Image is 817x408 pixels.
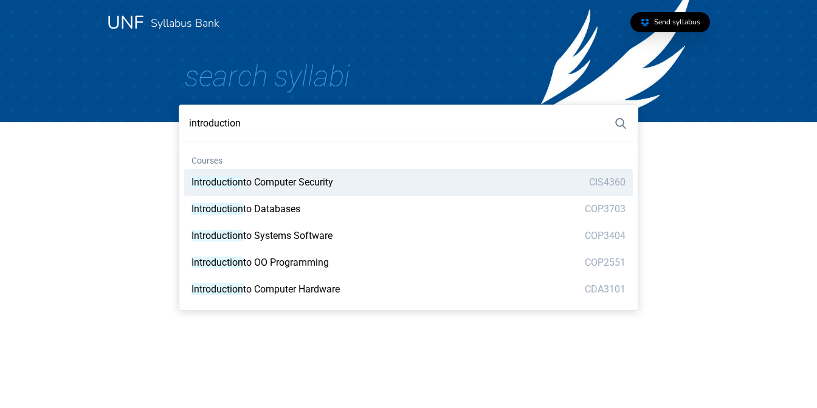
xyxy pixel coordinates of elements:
mark: Introduction [191,283,243,295]
span: COP2551 [585,257,626,268]
div: Courses [179,154,637,169]
mark: Introduction [191,176,243,188]
a: Send syllabus [630,12,710,32]
span: COP3404 [585,230,626,241]
mark: Introduction [191,230,243,241]
span: Search Syllabi [185,59,350,94]
mark: Introduction [191,257,243,268]
span: CIS4360 [589,176,626,188]
span: COP3703 [585,203,626,215]
a: Syllabus Bank [151,16,219,30]
input: Search for a course [179,105,638,142]
span: to Databases [243,203,300,215]
span: to Systems Software [243,230,333,241]
span: Send syllabus [654,17,700,27]
span: CDA3101 [585,283,626,295]
a: UNF [107,10,143,35]
span: to OO Programming [243,257,329,268]
span: to Computer Security [243,176,333,188]
mark: Introduction [191,203,243,215]
span: to Computer Hardware [243,283,340,295]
